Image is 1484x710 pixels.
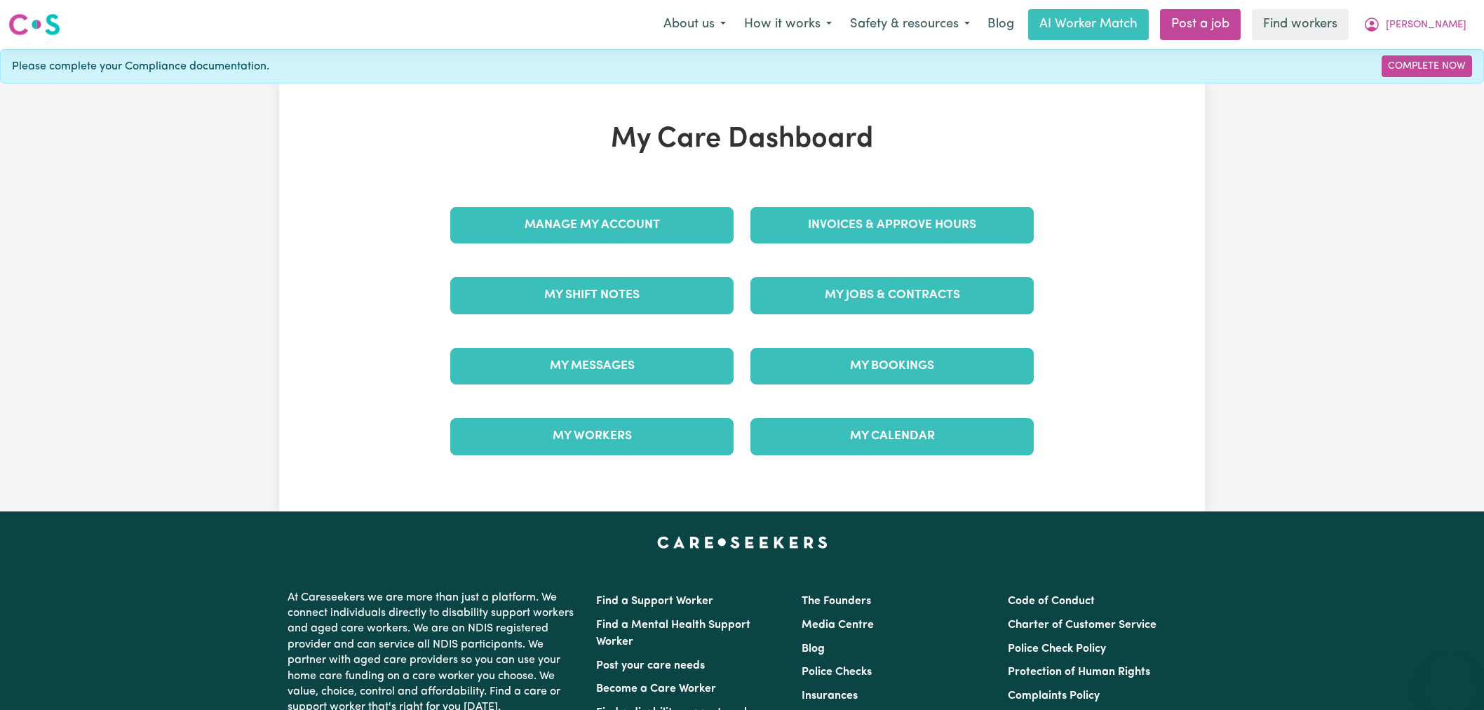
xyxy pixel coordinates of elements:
a: Careseekers logo [8,8,60,41]
a: Find a Mental Health Support Worker [596,619,750,648]
a: My Calendar [750,418,1034,455]
a: My Shift Notes [450,277,734,314]
a: Police Check Policy [1008,643,1106,655]
a: Insurances [802,690,858,702]
a: Blog [802,643,825,655]
a: Find workers [1252,9,1349,40]
a: Police Checks [802,667,872,678]
a: Manage My Account [450,207,734,243]
a: Post a job [1160,9,1241,40]
iframe: Button to launch messaging window [1428,654,1473,699]
a: Media Centre [802,619,874,631]
a: The Founders [802,596,871,607]
a: AI Worker Match [1028,9,1149,40]
h1: My Care Dashboard [442,123,1042,156]
a: Find a Support Worker [596,596,713,607]
a: My Bookings [750,348,1034,384]
button: About us [654,10,735,39]
span: Please complete your Compliance documentation. [12,58,269,75]
a: My Jobs & Contracts [750,277,1034,314]
a: My Messages [450,348,734,384]
a: My Workers [450,418,734,455]
button: How it works [735,10,841,39]
span: [PERSON_NAME] [1386,18,1466,33]
a: Complete Now [1382,55,1472,77]
a: Blog [979,9,1023,40]
a: Become a Care Worker [596,683,716,695]
a: Complaints Policy [1008,690,1100,702]
a: Careseekers home page [657,537,828,548]
button: Safety & resources [841,10,979,39]
img: Careseekers logo [8,12,60,37]
a: Protection of Human Rights [1008,667,1150,678]
a: Post your care needs [596,660,705,671]
button: My Account [1354,10,1476,39]
a: Charter of Customer Service [1008,619,1156,631]
a: Code of Conduct [1008,596,1095,607]
a: Invoices & Approve Hours [750,207,1034,243]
